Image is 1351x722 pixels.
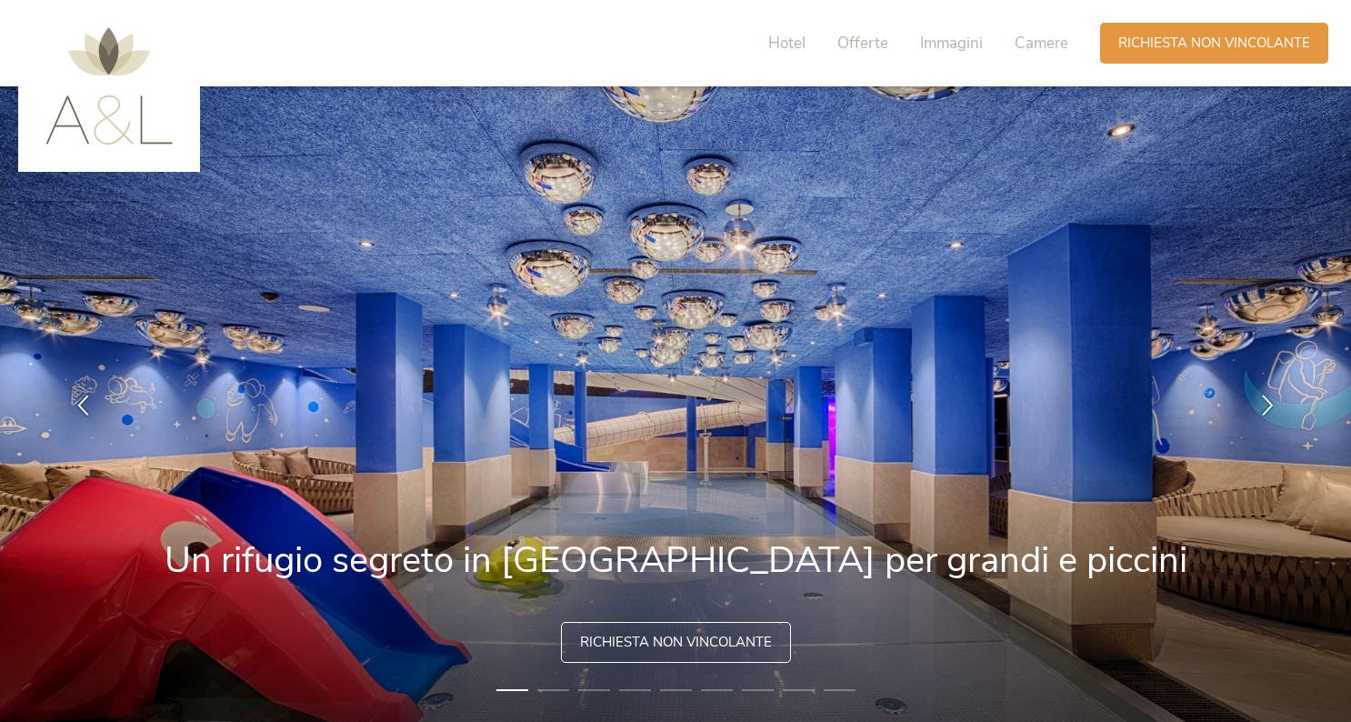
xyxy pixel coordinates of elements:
span: Offerte [837,33,888,54]
span: Richiesta non vincolante [1118,34,1310,53]
span: Hotel [768,33,806,54]
span: Camere [1015,33,1068,54]
span: Richiesta non vincolante [580,633,772,652]
span: Immagini [920,33,983,54]
img: AMONTI & LUNARIS Wellnessresort [45,27,173,145]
